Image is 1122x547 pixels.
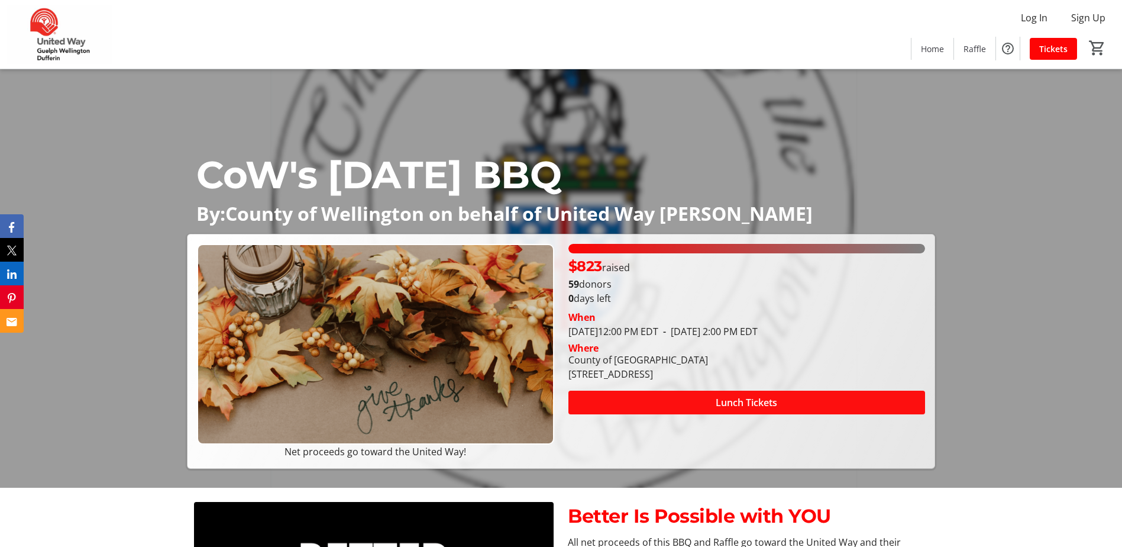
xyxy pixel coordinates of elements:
span: Raffle [963,43,986,55]
b: 59 [568,278,579,291]
img: Campaign CTA Media Photo [197,244,554,445]
img: United Way Guelph Wellington Dufferin's Logo [7,5,112,64]
span: 0 [568,292,574,305]
span: - [658,325,671,338]
span: Sign Up [1071,11,1105,25]
p: Net proceeds go toward the United Way! [197,445,554,459]
a: Home [911,38,953,60]
span: [DATE] 2:00 PM EDT [658,325,758,338]
span: Home [921,43,944,55]
p: donors [568,277,925,291]
span: $823 [568,258,602,275]
div: County of [GEOGRAPHIC_DATA] [568,353,708,367]
div: When [568,310,596,324]
button: Help [996,37,1020,60]
button: Log In [1011,8,1057,27]
button: Cart [1087,37,1108,59]
span: [DATE] 12:00 PM EDT [568,325,658,338]
div: 100% of fundraising goal reached [568,244,925,253]
p: raised [568,256,630,277]
p: days left [568,291,925,305]
div: [STREET_ADDRESS] [568,367,708,381]
a: Tickets [1030,38,1077,60]
p: CoW's [DATE] BBQ [196,146,926,203]
button: Lunch Tickets [568,391,925,414]
p: By:County of Wellington on behalf of United Way [PERSON_NAME] [196,203,926,224]
div: Where [568,343,599,353]
a: Raffle [954,38,995,60]
span: Log In [1021,11,1047,25]
span: Tickets [1039,43,1068,55]
p: Better Is Possible with YOU [568,502,927,530]
span: Lunch Tickets [716,395,777,410]
button: Sign Up [1062,8,1115,27]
